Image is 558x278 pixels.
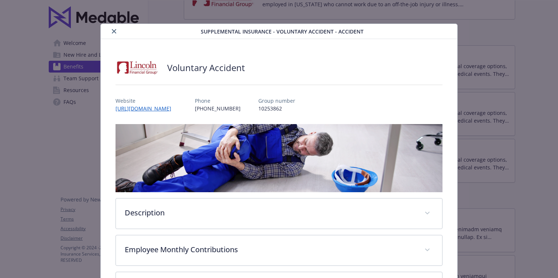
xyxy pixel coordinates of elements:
[258,97,295,105] p: Group number
[116,235,442,265] div: Employee Monthly Contributions
[195,105,241,112] p: [PHONE_NUMBER]
[258,105,295,112] p: 10253862
[125,207,416,218] p: Description
[116,105,177,112] a: [URL][DOMAIN_NAME]
[110,27,118,36] button: close
[116,124,442,192] img: banner
[116,57,160,79] img: Lincoln Financial Group
[195,97,241,105] p: Phone
[116,97,177,105] p: Website
[116,198,442,229] div: Description
[201,28,364,35] span: Supplemental Insurance - Voluntary Accident - Accident
[125,244,416,255] p: Employee Monthly Contributions
[167,61,245,74] h2: Voluntary Accident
